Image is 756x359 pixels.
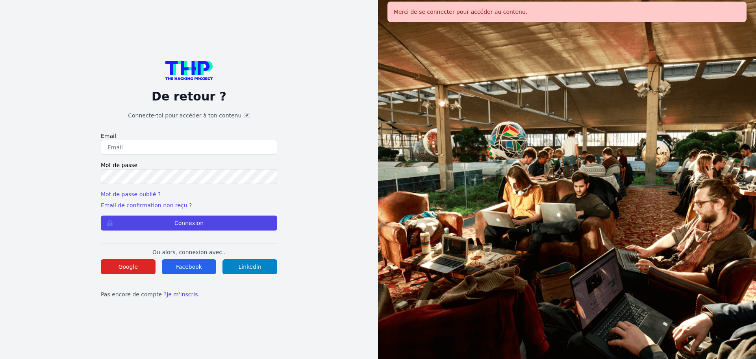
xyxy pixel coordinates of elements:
a: Email de confirmation non reçu ? [101,202,192,208]
p: De retour ? [101,89,277,104]
img: logo [165,61,213,80]
div: Merci de se connecter pour accéder au contenu. [387,2,747,22]
button: Connexion [101,216,277,231]
p: Ou alors, connexion avec.. [101,248,277,256]
button: Google [101,259,156,274]
a: Je m'inscris. [167,291,200,298]
h1: Connecte-toi pour accéder à ton contenu 💌 [101,112,277,119]
button: Facebook [162,259,217,274]
label: Email [101,132,277,140]
p: Pas encore de compte ? [101,290,277,298]
input: Email [101,140,277,155]
label: Mot de passe [101,161,277,169]
button: Linkedin [222,259,277,274]
a: Mot de passe oublié ? [101,191,161,197]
